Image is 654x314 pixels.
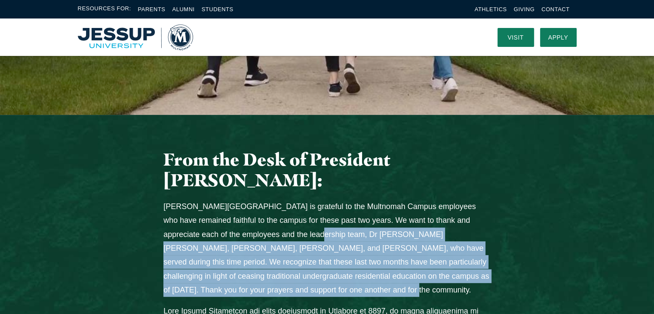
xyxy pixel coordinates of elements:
[497,28,534,47] a: Visit
[78,25,193,50] img: Multnomah University Logo
[540,28,577,47] a: Apply
[78,25,193,50] a: Home
[475,6,507,12] a: Athletics
[541,6,569,12] a: Contact
[202,6,233,12] a: Students
[138,6,166,12] a: Parents
[78,4,131,14] span: Resources For:
[172,6,194,12] a: Alumni
[163,149,390,191] span: From the Desk of President [PERSON_NAME]:
[163,200,491,297] p: [PERSON_NAME][GEOGRAPHIC_DATA] is grateful to the Multnomah Campus employees who have remained fa...
[514,6,535,12] a: Giving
